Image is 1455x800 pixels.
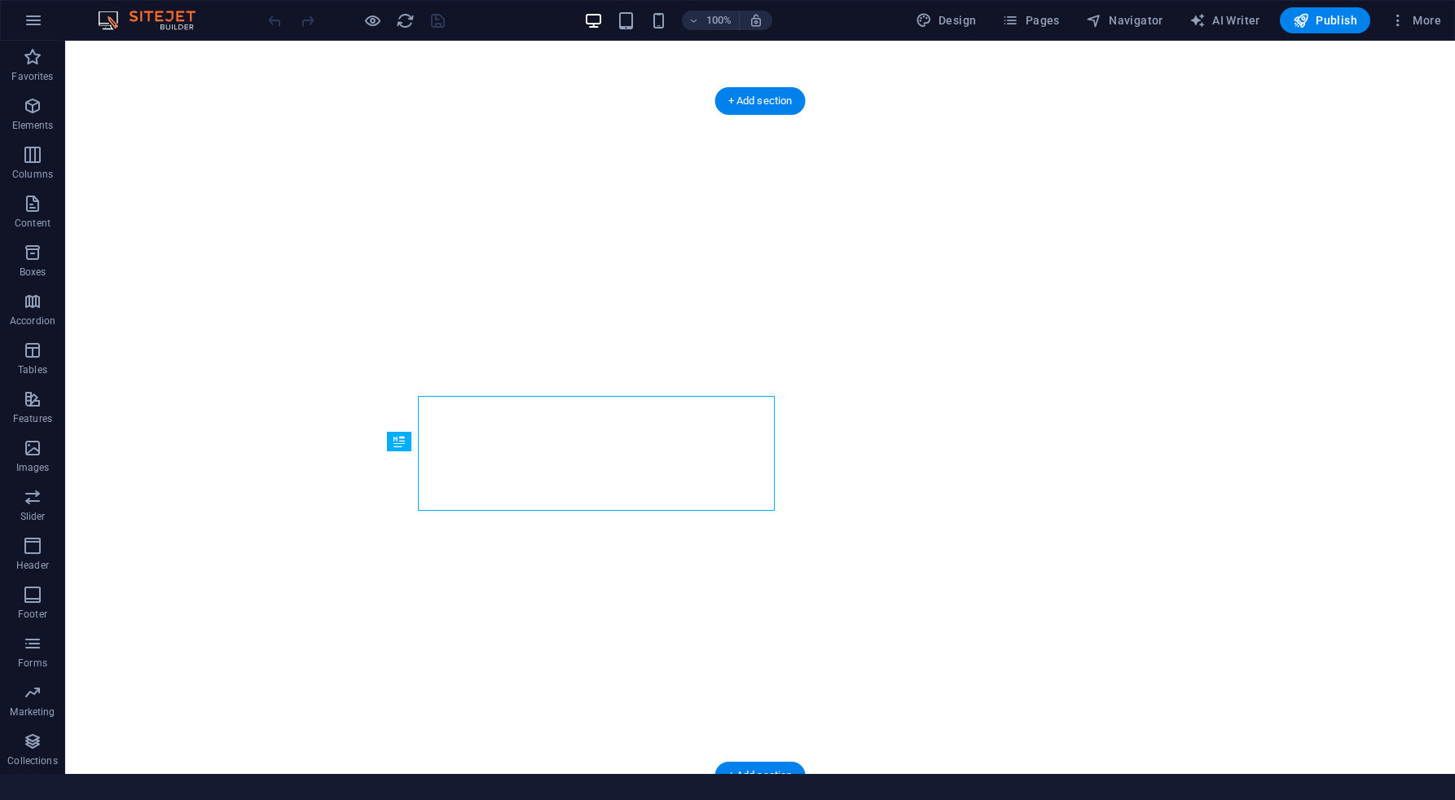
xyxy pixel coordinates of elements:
button: reload [395,11,415,30]
p: Boxes [20,266,46,279]
p: Marketing [10,705,55,719]
p: Collections [7,754,57,767]
button: Design [909,7,983,33]
button: Click here to leave preview mode and continue editing [363,11,382,30]
p: Footer [18,608,47,621]
p: Favorites [11,70,53,83]
h6: 100% [706,11,732,30]
i: On resize automatically adjust zoom level to fit chosen device. [749,13,763,28]
i: Reload page [396,11,415,30]
span: AI Writer [1189,12,1260,29]
p: Tables [18,363,47,376]
p: Columns [12,168,53,181]
div: Design (Ctrl+Alt+Y) [909,7,983,33]
button: Pages [996,7,1066,33]
span: Navigator [1086,12,1163,29]
span: More [1390,12,1441,29]
p: Forms [18,657,47,670]
p: Content [15,217,51,230]
button: AI Writer [1183,7,1267,33]
p: Images [16,461,50,474]
button: More [1383,7,1448,33]
span: Design [916,12,977,29]
p: Header [16,559,49,572]
span: Publish [1293,12,1357,29]
div: + Add section [715,87,806,115]
div: + Add section [715,762,806,789]
p: Accordion [10,314,55,327]
p: Features [13,412,52,425]
p: Slider [20,510,46,523]
span: Pages [1002,12,1059,29]
button: Navigator [1079,7,1170,33]
img: Editor Logo [94,11,216,30]
p: Elements [12,119,54,132]
button: Publish [1280,7,1370,33]
button: 100% [682,11,740,30]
